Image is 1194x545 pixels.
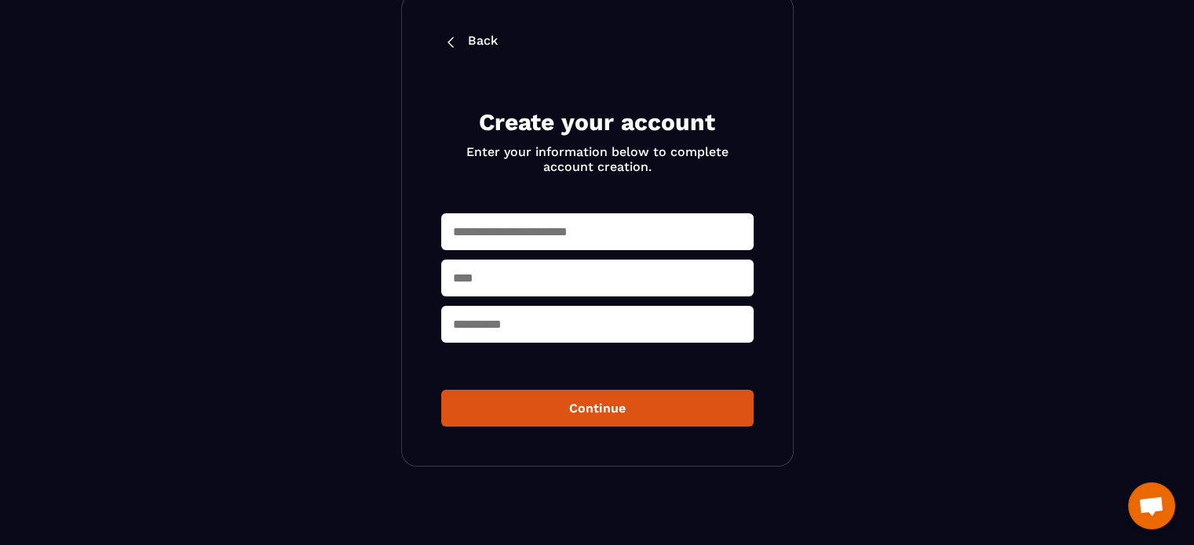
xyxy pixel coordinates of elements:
p: Enter your information below to complete account creation. [460,144,735,174]
div: Open chat [1128,482,1175,529]
button: Continue [441,390,754,427]
p: Back [468,33,498,52]
h2: Create your account [460,107,735,138]
img: back [441,33,460,52]
a: Back [441,33,754,52]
